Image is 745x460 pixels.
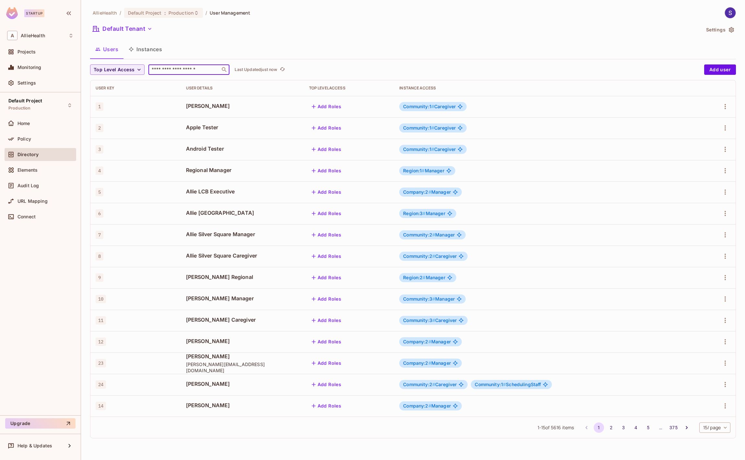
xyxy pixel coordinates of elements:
[704,25,736,35] button: Settings
[309,123,344,133] button: Add Roles
[631,422,641,433] button: Go to page 4
[403,296,455,302] span: Manager
[403,211,425,216] span: Region:3
[169,10,194,16] span: Production
[17,65,41,70] span: Monitoring
[186,402,299,409] span: [PERSON_NAME]
[186,209,299,216] span: Allie [GEOGRAPHIC_DATA]
[96,402,106,410] span: 14
[403,275,445,280] span: Manager
[422,168,425,173] span: #
[432,232,435,237] span: #
[210,10,250,16] span: User Management
[309,358,344,368] button: Add Roles
[403,360,431,366] span: Company:2
[403,403,431,408] span: Company:2
[403,211,445,216] span: Manager
[17,136,31,142] span: Policy
[17,199,48,204] span: URL Mapping
[17,152,39,157] span: Directory
[309,315,344,326] button: Add Roles
[428,189,431,195] span: #
[8,106,31,111] span: Production
[403,125,434,131] span: Community:1
[403,339,451,344] span: Manager
[704,64,736,75] button: Add user
[96,102,103,111] span: 1
[432,382,435,387] span: #
[6,7,18,19] img: SReyMgAAAABJRU5ErkJggg==
[235,67,277,72] p: Last Updated just now
[96,124,103,132] span: 2
[186,124,299,131] span: Apple Tester
[90,41,123,57] button: Users
[606,422,616,433] button: Go to page 2
[594,422,604,433] button: page 1
[403,125,456,131] span: Caregiver
[309,101,344,112] button: Add Roles
[428,360,431,366] span: #
[21,33,45,38] span: Workspace: AllieHealth
[123,41,167,57] button: Instances
[96,338,106,346] span: 12
[24,9,44,17] div: Startup
[164,10,166,16] span: :
[96,145,103,154] span: 3
[403,104,456,109] span: Caregiver
[403,168,425,173] span: Region:1
[205,10,207,16] li: /
[8,98,42,103] span: Default Project
[309,86,389,91] div: Top Level Access
[280,66,285,73] span: refresh
[96,167,103,175] span: 4
[432,253,435,259] span: #
[17,121,30,126] span: Home
[186,145,299,152] span: Android Tester
[93,10,117,16] span: the active workspace
[403,146,434,152] span: Community:1
[428,339,431,344] span: #
[309,337,344,347] button: Add Roles
[17,167,38,173] span: Elements
[186,252,299,259] span: Allie Silver Square Caregiver
[90,24,155,34] button: Default Tenant
[186,380,299,387] span: [PERSON_NAME]
[96,273,103,282] span: 9
[403,339,431,344] span: Company:2
[186,316,299,323] span: [PERSON_NAME] Caregiver
[699,422,730,433] div: 15 / page
[403,275,425,280] span: Region:2
[278,66,286,74] button: refresh
[17,183,39,188] span: Audit Log
[655,424,666,431] div: …
[403,232,435,237] span: Community:2
[277,66,286,74] span: Click to refresh data
[17,214,36,219] span: Connect
[403,147,456,152] span: Caregiver
[309,251,344,261] button: Add Roles
[309,208,344,219] button: Add Roles
[96,86,176,91] div: User Key
[618,422,629,433] button: Go to page 3
[17,443,52,448] span: Help & Updates
[431,146,434,152] span: #
[423,275,425,280] span: #
[90,64,145,75] button: Top Level Access
[96,380,106,389] span: 24
[403,296,435,302] span: Community:3
[17,49,36,54] span: Projects
[186,273,299,281] span: [PERSON_NAME] Regional
[309,272,344,283] button: Add Roles
[96,231,103,239] span: 7
[403,382,435,387] span: Community:2
[681,422,692,433] button: Go to next page
[96,295,106,303] span: 10
[643,422,653,433] button: Go to page 5
[403,317,435,323] span: Community:3
[96,252,103,260] span: 8
[403,189,431,195] span: Company:2
[309,294,344,304] button: Add Roles
[309,166,344,176] button: Add Roles
[186,231,299,238] span: Allie Silver Square Manager
[725,7,736,18] img: Stephen Morrison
